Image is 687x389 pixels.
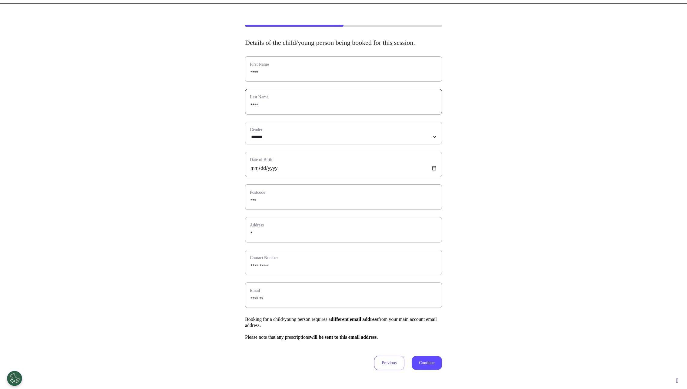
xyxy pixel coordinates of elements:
label: Postcode [250,189,437,196]
label: Email [250,287,437,294]
label: Date of Birth [250,157,437,163]
h3: Booking for a child/young person requires a from your main account email address. [245,316,442,328]
b: different email address [331,317,378,322]
button: Continue [412,356,442,370]
button: Previous [374,356,404,370]
label: Contact Number [250,255,437,261]
h3: Please note that any prescriptions [245,334,442,340]
label: Gender [250,127,437,133]
label: Address [250,222,437,228]
b: will be sent to this email address. [310,335,378,340]
h2: Details of the child/young person being booked for this session. [245,39,442,47]
label: Last Name [250,94,437,100]
button: Open Preferences [7,371,22,386]
label: First Name [250,61,437,68]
